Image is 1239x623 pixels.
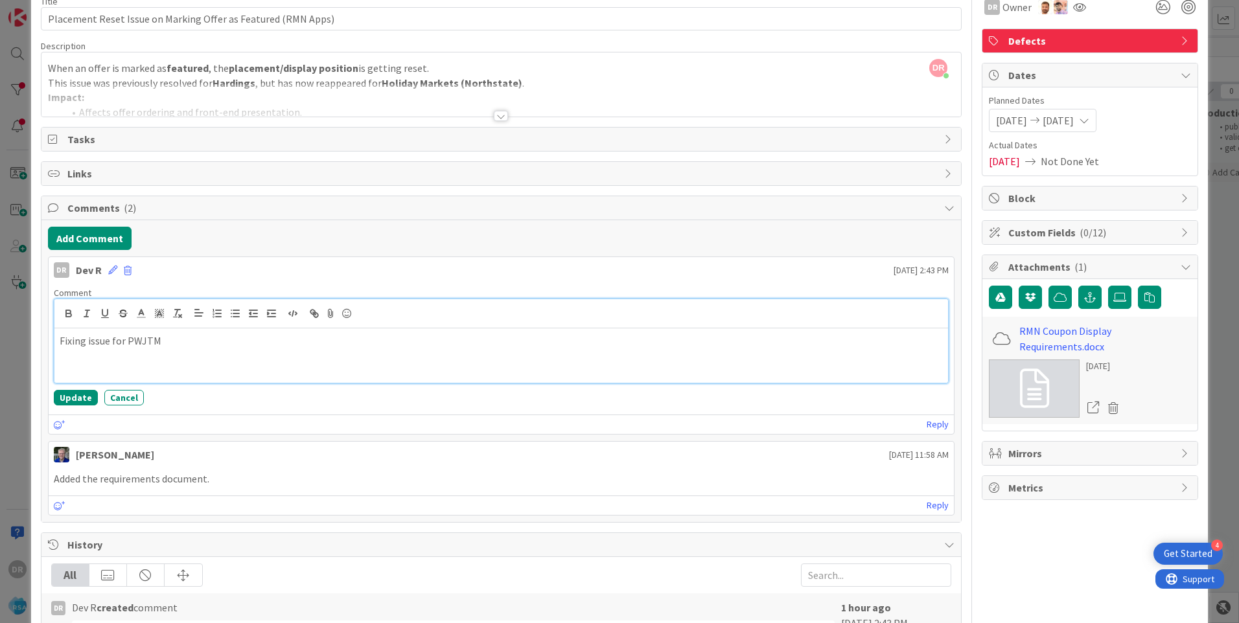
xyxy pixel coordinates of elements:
span: Dev R comment [72,600,178,615]
span: ( 2 ) [124,201,136,214]
b: created [97,601,133,614]
div: DR [51,601,65,615]
span: Support [27,2,59,17]
strong: Hardings [213,76,255,89]
span: Comment [54,287,91,299]
div: Dev R [76,262,102,278]
span: History [67,537,938,552]
strong: featured [167,62,209,74]
button: Cancel [104,390,144,405]
span: [DATE] 11:58 AM [889,448,949,462]
span: Actual Dates [989,139,1191,152]
span: Mirrors [1008,446,1174,461]
span: Attachments [1008,259,1174,275]
b: 1 hour ago [841,601,891,614]
p: Fixing issue for PWJTM [60,334,943,348]
a: Open [1086,400,1100,416]
p: When an offer is marked as , the is getting reset. [48,61,955,76]
strong: Holiday Markets (Northstate) [382,76,522,89]
span: Not Done Yet [1041,153,1099,169]
span: ( 1 ) [1074,260,1087,273]
p: This issue was previously resolved for , but has now reappeared for . [48,76,955,91]
div: All [52,564,89,586]
span: Dates [1008,67,1174,83]
div: Get Started [1164,547,1212,560]
button: Update [54,390,98,405]
strong: placement/display position [229,62,358,74]
span: [DATE] 2:43 PM [894,264,949,277]
a: Reply [927,416,949,433]
span: DR [929,59,947,77]
span: Defects [1008,33,1174,49]
img: RT [54,447,69,462]
span: [DATE] [1043,113,1074,128]
div: Open Get Started checklist, remaining modules: 4 [1153,543,1223,565]
div: [DATE] [1086,359,1124,373]
input: type card name here... [41,7,962,30]
span: [DATE] [996,113,1027,128]
span: Description [41,40,86,52]
span: Metrics [1008,480,1174,495]
span: Links [67,166,938,181]
a: RMN Coupon Display Requirements.docx [1019,323,1192,354]
a: Reply [927,497,949,514]
span: Block [1008,190,1174,206]
span: Planned Dates [989,94,1191,108]
span: Tasks [67,131,938,147]
span: [DATE] [989,153,1020,169]
div: DR [54,262,69,278]
div: 4 [1211,539,1223,551]
span: ( 0/12 ) [1080,226,1106,239]
span: Custom Fields [1008,225,1174,240]
input: Search... [801,563,951,587]
button: Add Comment [48,227,132,250]
div: [PERSON_NAME] [76,447,154,462]
span: Comments [67,200,938,216]
p: Added the requirements document. [54,471,949,486]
